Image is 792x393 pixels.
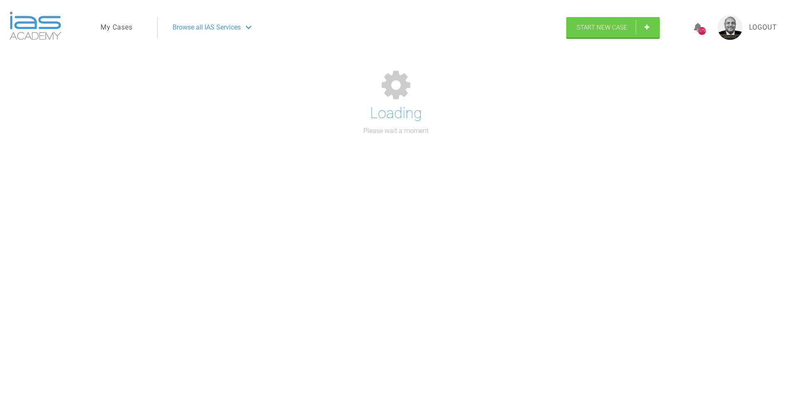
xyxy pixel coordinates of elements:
[566,17,660,38] a: Start New Case
[698,27,706,35] div: 15794
[363,126,429,136] p: Please wait a moment
[370,101,422,126] h1: Loading
[577,24,627,31] span: Start New Case
[749,22,777,33] a: Logout
[173,22,241,33] span: Browse all IAS Services
[10,12,61,40] img: logo-light.3e3ef733.png
[718,15,743,40] img: profile.png
[101,22,133,33] a: My Cases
